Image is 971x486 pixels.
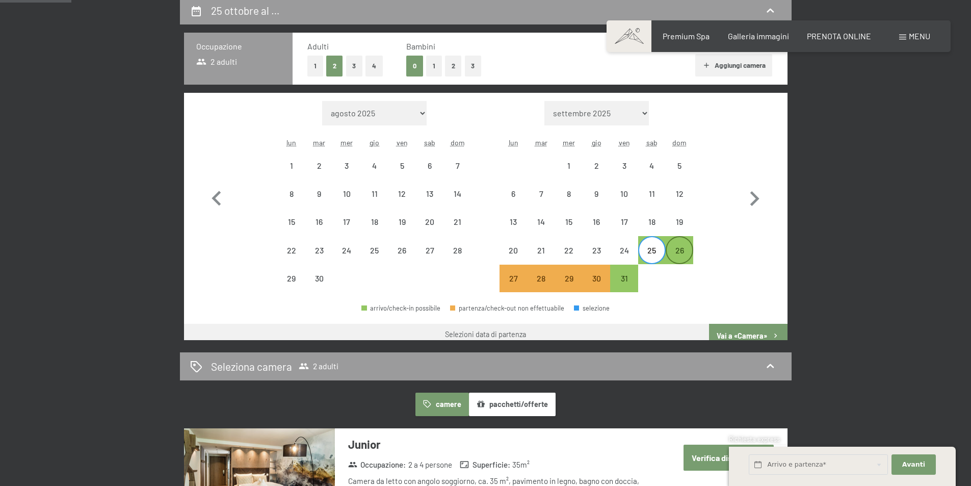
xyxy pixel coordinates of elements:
div: Tue Sep 23 2025 [305,236,333,264]
div: partenza/check-out non effettuabile [305,265,333,292]
div: Tue Sep 16 2025 [305,208,333,236]
div: partenza/check-out non effettuabile [500,208,527,236]
abbr: lunedì [286,138,296,147]
div: Fri Sep 26 2025 [388,236,416,264]
button: Mese successivo [740,101,769,293]
div: Sun Sep 14 2025 [443,180,471,208]
div: partenza/check-out non è effettuabile, poiché non è stato raggiunto il soggiorno minimo richiesto [500,265,527,292]
button: Mese precedente [202,101,231,293]
div: 13 [417,190,442,215]
div: partenza/check-out non effettuabile [388,180,416,208]
div: 16 [306,218,332,243]
button: 1 [307,56,323,76]
div: 27 [417,246,442,272]
div: 24 [334,246,359,272]
div: partenza/check-out non effettuabile [333,180,360,208]
strong: Superficie : [460,459,510,470]
div: partenza/check-out non effettuabile [555,152,583,180]
div: Wed Oct 08 2025 [555,180,583,208]
div: Wed Sep 03 2025 [333,152,360,180]
abbr: sabato [646,138,658,147]
div: Sun Sep 07 2025 [443,152,471,180]
div: 19 [389,218,415,243]
div: Fri Sep 19 2025 [388,208,416,236]
div: 23 [584,246,609,272]
div: Selezioni data di partenza [445,329,526,340]
div: Mon Oct 06 2025 [500,180,527,208]
div: Tue Oct 07 2025 [528,180,555,208]
div: partenza/check-out non effettuabile [583,180,610,208]
div: Tue Oct 14 2025 [528,208,555,236]
div: partenza/check-out non effettuabile [443,152,471,180]
div: arrivo/check-in possibile [361,305,440,312]
div: partenza/check-out non effettuabile [450,305,564,312]
span: Adulti [307,41,329,51]
button: Avanti [891,454,935,475]
div: partenza/check-out non effettuabile [666,208,693,236]
div: Thu Sep 18 2025 [361,208,388,236]
div: Sun Oct 12 2025 [666,180,693,208]
div: partenza/check-out non è effettuabile, poiché non è stato raggiunto il soggiorno minimo richiesto [528,265,555,292]
div: Thu Oct 30 2025 [583,265,610,292]
div: partenza/check-out non è effettuabile, poiché non è stato raggiunto il soggiorno minimo richiesto [583,265,610,292]
div: Fri Oct 17 2025 [610,208,638,236]
div: partenza/check-out non effettuabile [528,236,555,264]
button: pacchetti/offerte [469,393,556,416]
abbr: sabato [424,138,435,147]
div: partenza/check-out non effettuabile [610,208,638,236]
div: partenza/check-out non effettuabile [638,180,666,208]
span: Richiesta express [729,435,780,443]
div: 26 [667,246,692,272]
div: partenza/check-out non effettuabile [305,180,333,208]
div: Thu Sep 11 2025 [361,180,388,208]
div: partenza/check-out non effettuabile [610,236,638,264]
div: 9 [584,190,609,215]
div: partenza/check-out non effettuabile [583,208,610,236]
div: partenza/check-out non effettuabile [666,180,693,208]
div: partenza/check-out possibile [666,236,693,264]
div: Fri Oct 31 2025 [610,265,638,292]
div: selezione [574,305,610,312]
div: Sat Oct 11 2025 [638,180,666,208]
div: Thu Oct 16 2025 [583,208,610,236]
span: 35 m² [512,459,530,470]
div: 11 [362,190,387,215]
div: Sun Sep 21 2025 [443,208,471,236]
div: Sat Oct 25 2025 [638,236,666,264]
div: 21 [444,218,470,243]
div: Wed Oct 29 2025 [555,265,583,292]
button: 2 [445,56,462,76]
div: partenza/check-out non effettuabile [278,265,305,292]
div: Thu Sep 25 2025 [361,236,388,264]
div: partenza/check-out non effettuabile [666,152,693,180]
div: 7 [444,162,470,187]
div: 14 [444,190,470,215]
abbr: domenica [451,138,465,147]
span: Menu [909,31,930,41]
span: Galleria immagini [728,31,789,41]
div: partenza/check-out non effettuabile [416,152,443,180]
abbr: venerdì [619,138,630,147]
div: Sat Sep 06 2025 [416,152,443,180]
div: partenza/check-out non effettuabile [610,152,638,180]
div: 5 [389,162,415,187]
div: 25 [362,246,387,272]
div: partenza/check-out non effettuabile [278,236,305,264]
button: 3 [465,56,482,76]
button: 1 [426,56,442,76]
div: partenza/check-out non effettuabile [583,236,610,264]
div: Wed Oct 15 2025 [555,208,583,236]
div: Fri Oct 10 2025 [610,180,638,208]
div: 4 [639,162,665,187]
div: 8 [279,190,304,215]
div: partenza/check-out non effettuabile [443,236,471,264]
div: Wed Oct 01 2025 [555,152,583,180]
div: partenza/check-out possibile [610,265,638,292]
div: Mon Sep 15 2025 [278,208,305,236]
button: 4 [365,56,383,76]
div: partenza/check-out non effettuabile [500,236,527,264]
div: 13 [501,218,526,243]
span: Premium Spa [663,31,710,41]
div: Mon Sep 29 2025 [278,265,305,292]
div: 15 [279,218,304,243]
